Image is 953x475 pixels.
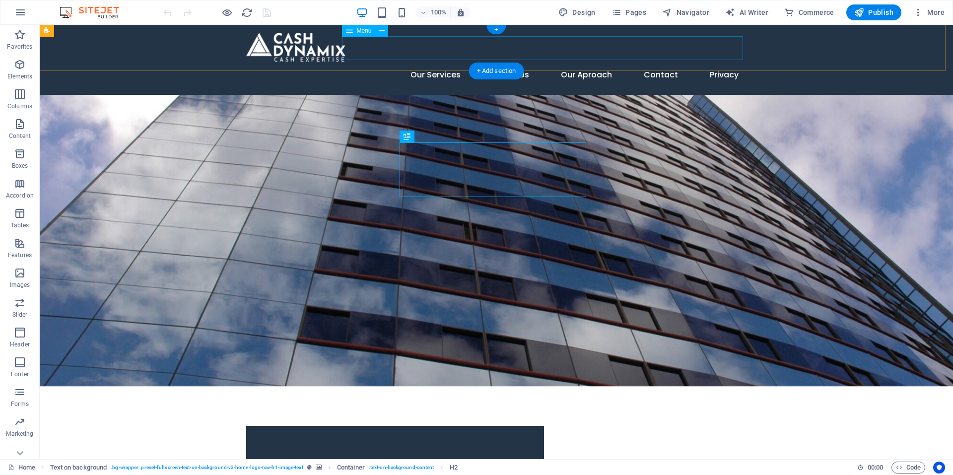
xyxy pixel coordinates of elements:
[486,25,506,34] div: +
[11,370,29,378] p: Footer
[6,430,33,438] p: Marketing
[450,462,458,474] span: Click to select. Double-click to edit
[10,340,30,348] p: Header
[50,462,107,474] span: Click to select. Double-click to edit
[868,462,883,474] span: 00 00
[12,162,28,170] p: Boxes
[111,462,303,474] span: . bg-wrapper .preset-fullscreen-text-on-background-v2-home-logo-nav-h1-image-text
[221,6,233,18] button: Click here to leave preview mode and continue editing
[456,8,465,17] i: On resize automatically adjust zoom level to fit chosen device.
[357,28,372,34] span: Menu
[50,462,458,474] nav: breadcrumb
[857,462,884,474] h6: Session time
[6,192,34,200] p: Accordion
[558,7,596,17] span: Design
[554,4,600,20] button: Design
[896,462,921,474] span: Code
[337,462,365,474] span: Click to select. Double-click to edit
[612,7,646,17] span: Pages
[469,63,524,79] div: + Add section
[57,6,132,18] img: Editor Logo
[875,464,876,471] span: :
[846,4,901,20] button: Publish
[554,4,600,20] div: Design (Ctrl+Alt+Y)
[721,4,772,20] button: AI Writer
[780,4,838,20] button: Commerce
[784,7,834,17] span: Commerce
[11,221,29,229] p: Tables
[241,6,253,18] button: reload
[891,462,925,474] button: Code
[9,132,31,140] p: Content
[11,400,29,408] p: Forms
[608,4,650,20] button: Pages
[913,7,945,17] span: More
[369,462,434,474] span: . text-on-background-content
[415,6,451,18] button: 100%
[854,7,893,17] span: Publish
[658,4,713,20] button: Navigator
[933,462,945,474] button: Usercentrics
[7,72,33,80] p: Elements
[7,43,32,51] p: Favorites
[909,4,949,20] button: More
[316,465,322,470] i: This element contains a background
[8,462,35,474] a: Click to cancel selection. Double-click to open Pages
[12,311,28,319] p: Slider
[7,102,32,110] p: Columns
[662,7,709,17] span: Navigator
[725,7,768,17] span: AI Writer
[10,281,30,289] p: Images
[430,6,446,18] h6: 100%
[8,251,32,259] p: Features
[241,7,253,18] i: Reload page
[307,465,312,470] i: This element is a customizable preset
